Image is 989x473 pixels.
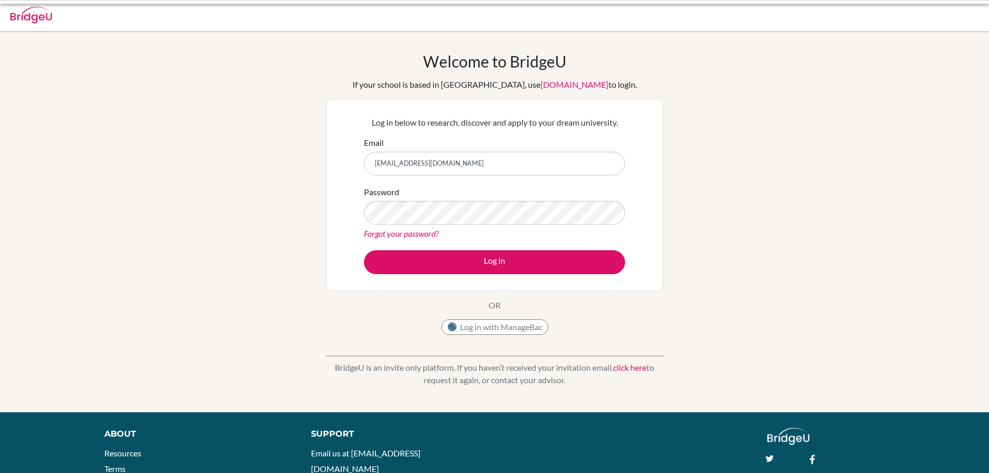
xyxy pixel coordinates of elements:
[423,52,566,71] h1: Welcome to BridgeU
[104,448,141,458] a: Resources
[489,299,500,312] p: OR
[441,319,548,335] button: Log in with ManageBac
[311,428,482,440] div: Support
[364,228,439,238] a: Forgot your password?
[104,428,288,440] div: About
[353,78,637,91] div: If your school is based in [GEOGRAPHIC_DATA], use to login.
[364,186,399,198] label: Password
[364,116,625,129] p: Log in below to research, discover and apply to your dream university.
[364,137,384,149] label: Email
[10,7,52,23] img: Bridge-U
[613,362,646,372] a: click here
[540,79,608,89] a: [DOMAIN_NAME]
[767,428,809,445] img: logo_white@2x-f4f0deed5e89b7ecb1c2cc34c3e3d731f90f0f143d5ea2071677605dd97b5244.png
[364,250,625,274] button: Log in
[326,361,663,386] p: BridgeU is an invite only platform. If you haven’t received your invitation email, to request it ...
